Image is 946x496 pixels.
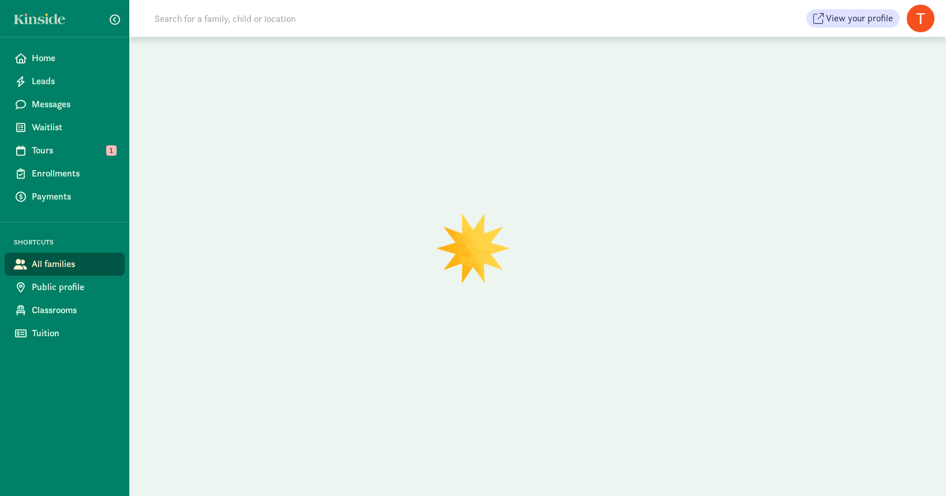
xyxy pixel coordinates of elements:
[32,121,115,134] span: Waitlist
[32,190,115,204] span: Payments
[5,299,125,322] a: Classrooms
[32,326,115,340] span: Tuition
[32,97,115,111] span: Messages
[32,144,115,157] span: Tours
[5,322,125,345] a: Tuition
[5,162,125,185] a: Enrollments
[32,51,115,65] span: Home
[826,12,893,25] span: View your profile
[5,139,125,162] a: Tours 1
[5,47,125,70] a: Home
[5,276,125,299] a: Public profile
[32,74,115,88] span: Leads
[5,93,125,116] a: Messages
[148,7,472,30] input: Search for a family, child or location
[32,257,115,271] span: All families
[806,9,900,28] button: View your profile
[5,185,125,208] a: Payments
[32,280,115,294] span: Public profile
[5,253,125,276] a: All families
[32,167,115,181] span: Enrollments
[106,145,117,156] span: 1
[32,303,115,317] span: Classrooms
[5,116,125,139] a: Waitlist
[5,70,125,93] a: Leads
